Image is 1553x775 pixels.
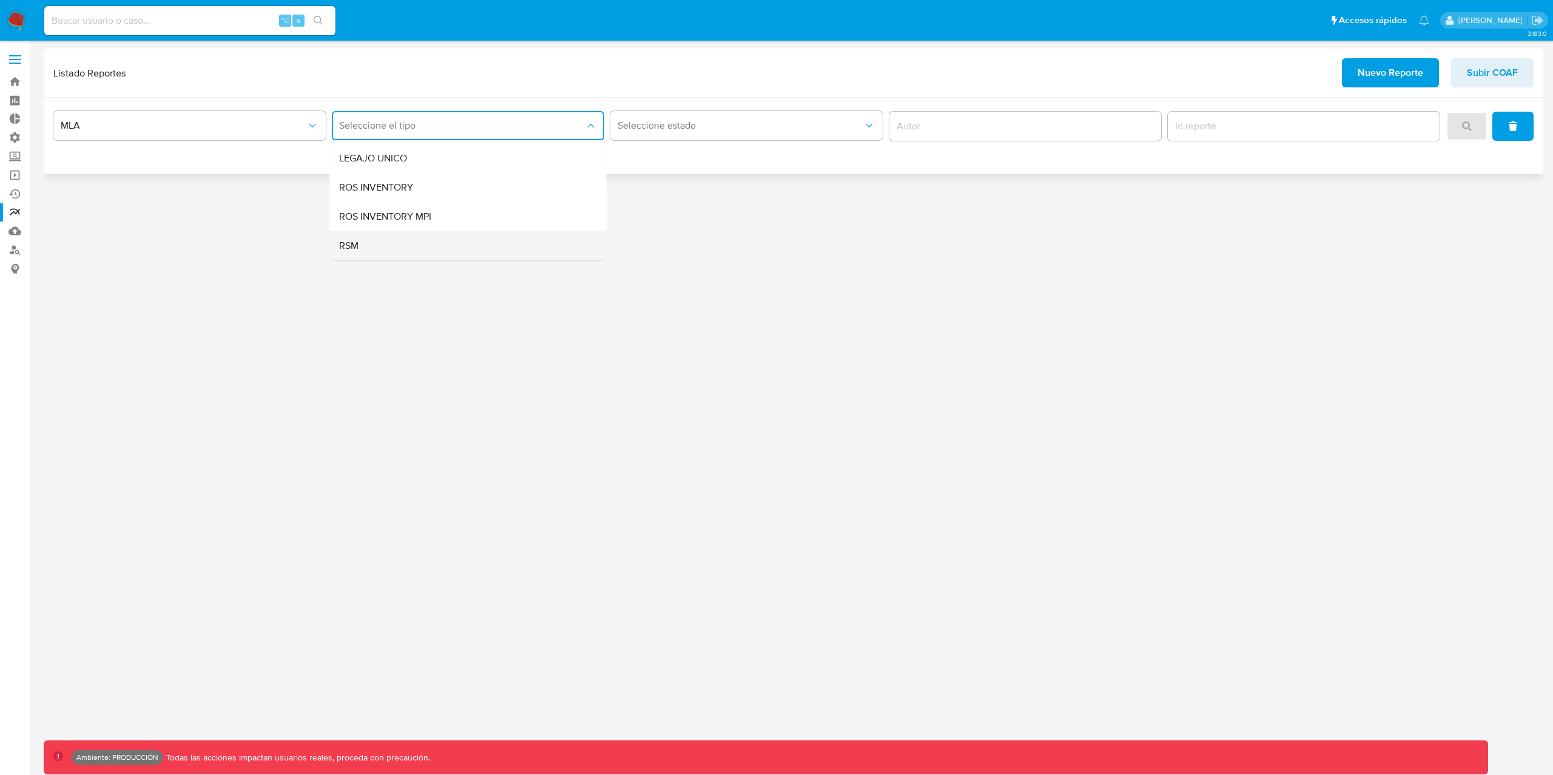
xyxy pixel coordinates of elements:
a: Salir [1531,14,1544,27]
span: s [297,15,300,26]
button: search-icon [306,12,331,29]
p: leidy.martinez@mercadolibre.com.co [1458,15,1527,26]
p: Todas las acciones impactan usuarios reales, proceda con precaución. [163,752,430,763]
a: Notificaciones [1419,15,1429,25]
span: Accesos rápidos [1339,14,1407,27]
span: ⌥ [280,15,289,26]
input: Buscar usuario o caso... [44,13,335,29]
p: Ambiente: PRODUCCIÓN [76,755,158,760]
